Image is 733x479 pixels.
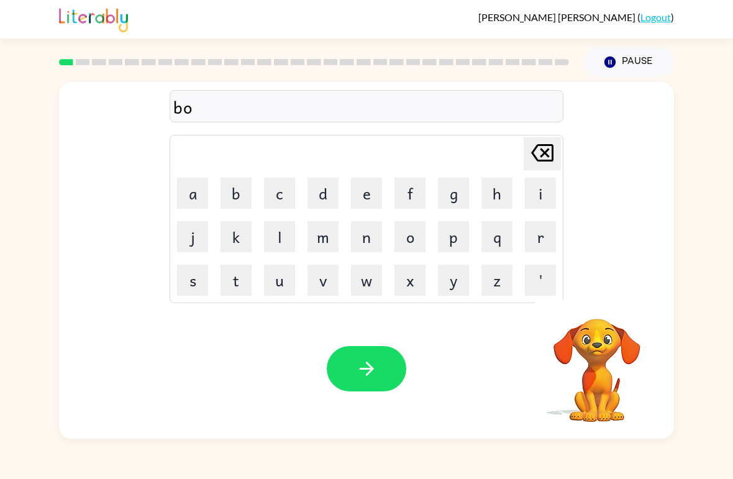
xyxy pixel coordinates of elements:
[351,221,382,252] button: n
[177,178,208,209] button: a
[478,11,637,23] span: [PERSON_NAME] [PERSON_NAME]
[525,221,556,252] button: r
[221,178,252,209] button: b
[264,221,295,252] button: l
[525,265,556,296] button: '
[438,221,469,252] button: p
[307,265,339,296] button: v
[221,221,252,252] button: k
[481,265,512,296] button: z
[525,178,556,209] button: i
[438,178,469,209] button: g
[351,265,382,296] button: w
[177,265,208,296] button: s
[264,265,295,296] button: u
[640,11,671,23] a: Logout
[438,265,469,296] button: y
[173,94,560,120] div: bo
[584,48,674,76] button: Pause
[307,221,339,252] button: m
[307,178,339,209] button: d
[478,11,674,23] div: ( )
[221,265,252,296] button: t
[481,178,512,209] button: h
[394,265,426,296] button: x
[177,221,208,252] button: j
[394,178,426,209] button: f
[264,178,295,209] button: c
[481,221,512,252] button: q
[351,178,382,209] button: e
[394,221,426,252] button: o
[535,299,659,424] video: Your browser must support playing .mp4 files to use Literably. Please try using another browser.
[59,5,128,32] img: Literably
